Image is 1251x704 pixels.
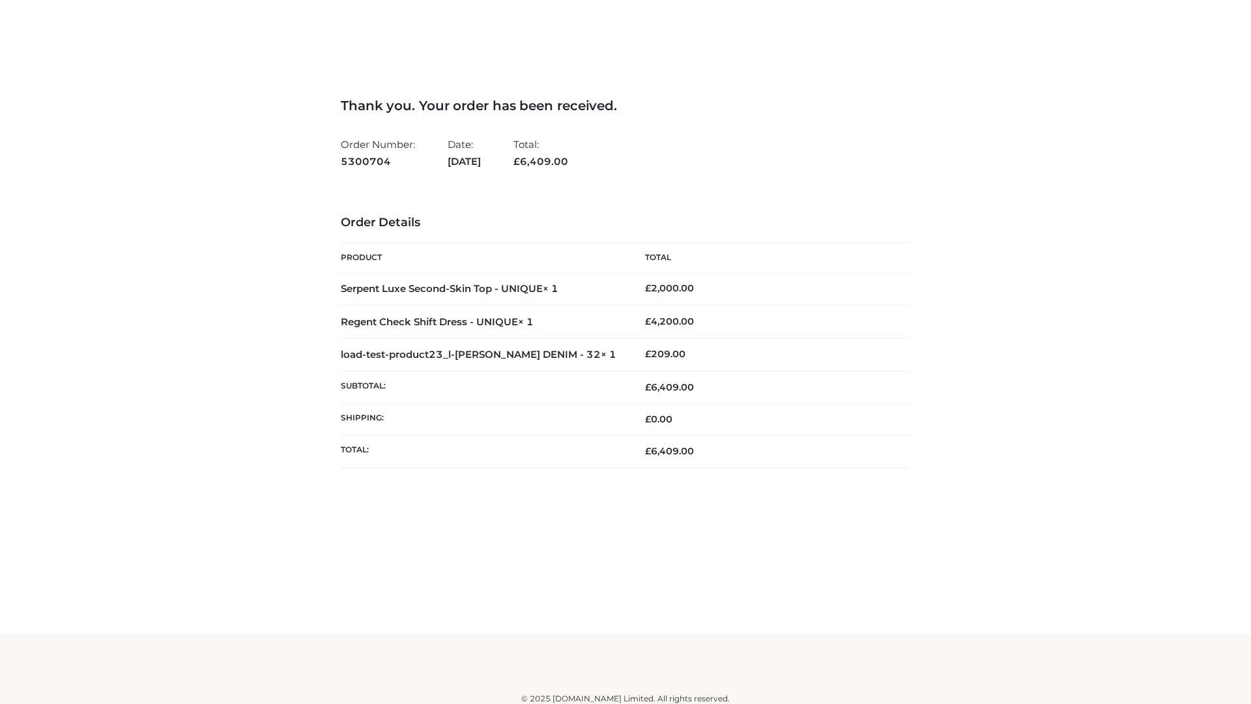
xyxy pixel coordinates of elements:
strong: Regent Check Shift Dress - UNIQUE [341,315,534,328]
strong: Serpent Luxe Second-Skin Top - UNIQUE [341,282,558,295]
bdi: 2,000.00 [645,282,694,294]
span: £ [645,282,651,294]
th: Subtotal: [341,371,625,403]
bdi: 0.00 [645,413,672,425]
li: Order Number: [341,133,415,173]
li: Total: [513,133,568,173]
span: £ [645,381,651,393]
span: £ [645,348,651,360]
bdi: 209.00 [645,348,685,360]
span: £ [645,413,651,425]
bdi: 4,200.00 [645,315,694,327]
span: £ [645,445,651,457]
strong: × 1 [543,282,558,295]
span: £ [513,155,520,168]
span: 6,409.00 [645,445,694,457]
strong: [DATE] [448,153,481,170]
span: 6,409.00 [645,381,694,393]
th: Shipping: [341,403,625,435]
span: £ [645,315,651,327]
span: 6,409.00 [513,155,568,168]
th: Total [625,243,910,272]
strong: × 1 [601,348,616,360]
h3: Order Details [341,216,910,230]
h3: Thank you. Your order has been received. [341,98,910,113]
strong: 5300704 [341,153,415,170]
th: Total: [341,435,625,467]
strong: × 1 [518,315,534,328]
strong: load-test-product23_l-[PERSON_NAME] DENIM - 32 [341,348,616,360]
th: Product [341,243,625,272]
li: Date: [448,133,481,173]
